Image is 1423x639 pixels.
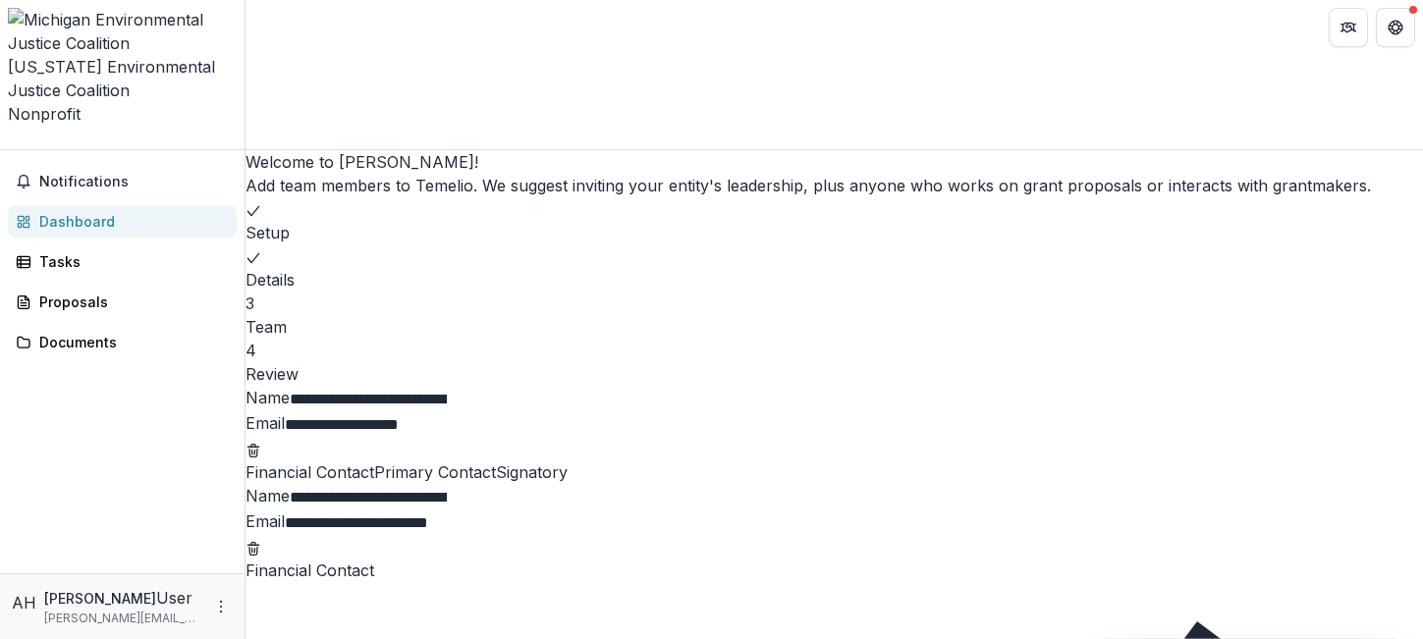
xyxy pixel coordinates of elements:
label: Email [246,413,285,433]
h3: Review [246,362,1423,386]
a: Proposals [8,286,237,318]
span: Signatory [496,462,568,482]
span: Primary Contact [374,462,496,482]
label: Name [246,486,290,506]
p: [PERSON_NAME] [44,588,156,609]
span: Financial Contact [246,560,374,580]
div: Proposals [39,292,221,312]
span: Notifications [39,174,229,190]
button: Remove team member [246,437,261,460]
button: Partners [1329,8,1368,47]
div: Documents [39,332,221,352]
img: Michigan Environmental Justice Coalition [8,8,237,55]
p: User [156,586,192,610]
h3: Team [246,315,1423,339]
div: 4 [246,339,1423,362]
button: Notifications [8,166,237,197]
a: Documents [8,326,237,358]
span: Financial Contact [246,462,374,482]
span: Nonprofit [8,104,81,124]
button: More [209,595,233,618]
div: Dashboard [39,211,221,232]
div: Tasks [39,251,221,272]
div: Anne Marie Hertl [12,591,36,614]
button: Remove team member [246,535,261,559]
div: [US_STATE] Environmental Justice Coalition [8,55,237,102]
div: 3 [246,292,1423,315]
a: Tasks [8,245,237,278]
h3: Setup [246,221,1423,244]
label: Email [246,511,285,531]
p: [PERSON_NAME][EMAIL_ADDRESS][DOMAIN_NAME] [44,610,201,627]
label: Name [246,388,290,407]
p: Add team members to Temelio. We suggest inviting your entity's leadership, plus anyone who works ... [246,174,1423,197]
a: Dashboard [8,205,237,238]
div: Progress [246,197,1423,386]
button: Get Help [1376,8,1415,47]
h2: Welcome to [PERSON_NAME]! [246,150,1423,174]
h3: Details [246,268,1423,292]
